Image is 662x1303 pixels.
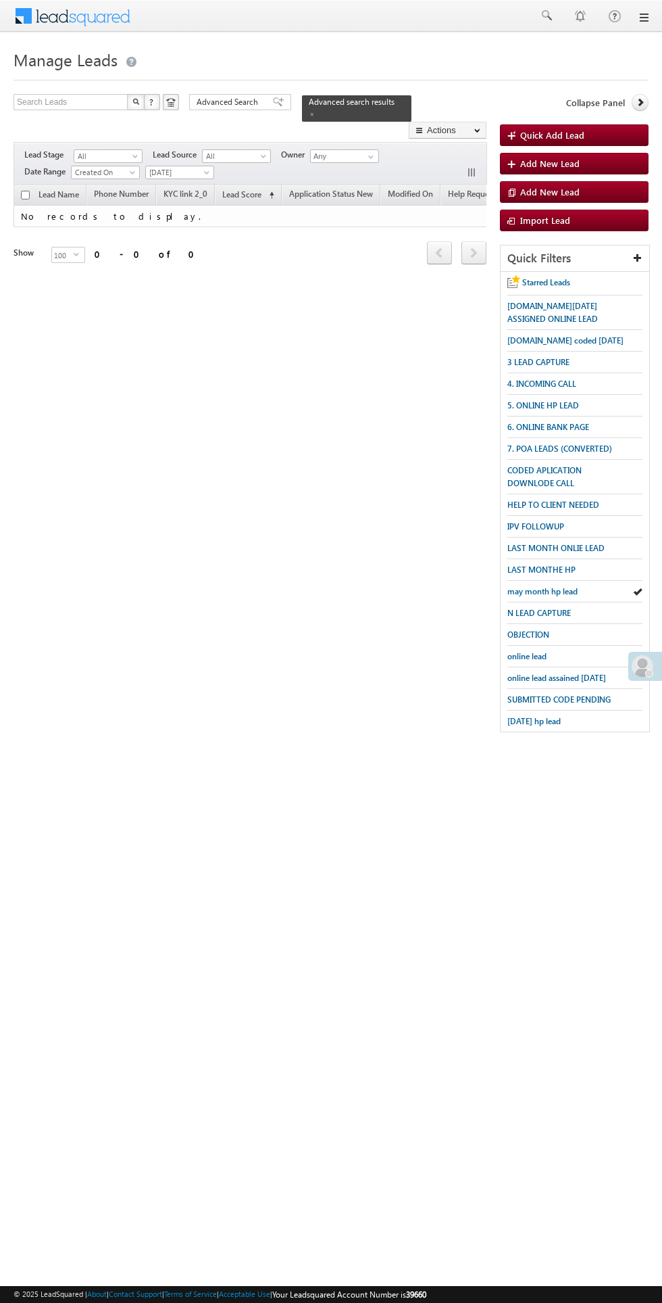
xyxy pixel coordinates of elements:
[14,1288,426,1301] span: © 2025 LeadSquared | | | | |
[507,444,612,454] span: 7. POA LEADS (CONVERTED)
[507,586,578,596] span: may month hp lead
[24,166,71,178] span: Date Range
[163,189,207,199] span: KYC link 2_0
[74,150,138,162] span: All
[406,1289,426,1300] span: 39660
[52,247,74,262] span: 100
[95,246,203,262] div: 0 - 0 of 0
[507,630,549,640] span: OBJECTION
[507,465,582,488] span: CODED APLICATION DOWNLODE CALL
[109,1289,162,1298] a: Contact Support
[507,379,576,389] span: 4. INCOMING CALL
[71,166,140,179] a: Created On
[381,187,440,204] a: Modified On
[146,166,210,179] span: [DATE]
[520,186,580,197] span: Add New Lead
[72,166,136,179] span: Created On
[153,149,202,161] span: Lead Source
[520,158,580,169] span: Add New Lead
[388,189,433,199] span: Modified On
[520,214,570,226] span: Import Lead
[219,1289,270,1298] a: Acceptable Use
[441,187,530,204] a: Help Requested Page
[427,241,452,264] span: prev
[448,189,524,199] span: Help Requested Page
[501,245,649,272] div: Quick Filters
[144,94,160,110] button: ?
[74,149,143,163] a: All
[282,187,380,204] a: Application Status New
[87,187,155,204] a: Phone Number
[461,243,486,264] a: next
[507,357,569,367] span: 3 LEAD CAPTURE
[507,301,598,324] span: [DOMAIN_NAME][DATE] ASSIGNED ONLINE LEAD
[507,651,546,661] span: online lead
[24,149,74,161] span: Lead Stage
[145,166,214,179] a: [DATE]
[520,129,584,141] span: Quick Add Lead
[361,150,378,164] a: Show All Items
[289,189,373,199] span: Application Status New
[309,97,394,107] span: Advanced search results
[507,500,599,510] span: HELP TO CLIENT NEEDED
[507,716,561,726] span: [DATE] hp lead
[507,422,589,432] span: 6. ONLINE BANK PAGE
[164,1289,217,1298] a: Terms of Service
[507,521,564,531] span: IPV FOLLOWUP
[74,251,84,257] span: select
[507,694,611,705] span: SUBMITTED CODE PENDING
[566,97,625,109] span: Collapse Panel
[310,149,379,163] input: Type to Search
[507,335,623,346] span: [DOMAIN_NAME] coded [DATE]
[281,149,310,161] span: Owner
[427,243,452,264] a: prev
[14,247,41,259] div: Show
[32,187,86,205] a: Lead Name
[522,277,570,287] span: Starred Leads
[202,149,271,163] a: All
[507,673,606,683] span: online lead assained [DATE]
[461,241,486,264] span: next
[507,400,579,410] span: 5. ONLINE HP LEAD
[87,1289,107,1298] a: About
[132,98,139,105] img: Search
[215,187,281,204] a: Lead Score (sorted ascending)
[14,49,118,70] span: Manage Leads
[222,189,261,199] span: Lead Score
[157,187,214,204] a: KYC link 2_0
[149,96,155,108] span: ?
[21,191,30,199] input: Check all records
[507,565,576,575] span: LAST MONTHE HP
[507,543,605,553] span: LAST MONTH ONLIE LEAD
[203,150,267,162] span: All
[94,189,149,199] span: Phone Number
[409,122,486,139] button: Actions
[507,608,571,618] span: N LEAD CAPTURE
[197,96,262,108] span: Advanced Search
[272,1289,426,1300] span: Your Leadsquared Account Number is
[263,190,274,201] span: (sorted ascending)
